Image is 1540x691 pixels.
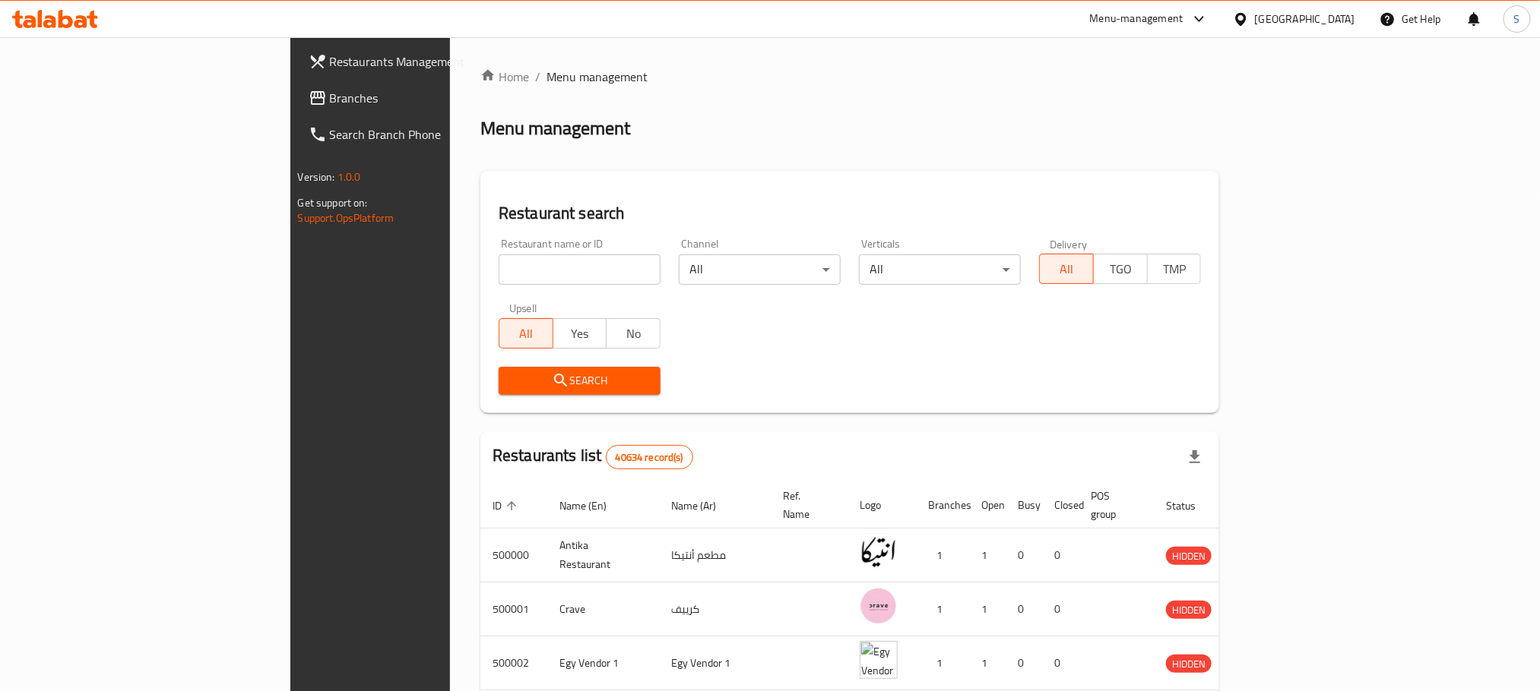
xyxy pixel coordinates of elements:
[480,68,1219,86] nav: breadcrumb
[1154,258,1196,280] span: TMP
[1039,254,1094,284] button: All
[1006,636,1042,690] td: 0
[1166,655,1212,673] span: HIDDEN
[1166,601,1212,619] span: HIDDEN
[859,254,1021,285] div: All
[1166,601,1212,619] div: HIDDEN
[499,202,1201,225] h2: Restaurant search
[1166,547,1212,565] div: HIDDEN
[1177,439,1213,475] div: Export file
[547,582,659,636] td: Crave
[296,80,547,116] a: Branches
[969,529,1006,582] td: 1
[783,487,829,523] span: Ref. Name
[1091,487,1136,523] span: POS group
[559,323,601,345] span: Yes
[916,529,969,582] td: 1
[1006,582,1042,636] td: 0
[1042,482,1079,529] th: Closed
[916,636,969,690] td: 1
[499,318,553,349] button: All
[860,533,898,571] img: Antika Restaurant
[1166,547,1212,565] span: HIDDEN
[613,323,654,345] span: No
[1100,258,1142,280] span: TGO
[1042,582,1079,636] td: 0
[969,582,1006,636] td: 1
[559,497,626,515] span: Name (En)
[298,193,368,213] span: Get support on:
[1046,258,1088,280] span: All
[671,497,736,515] span: Name (Ar)
[330,52,535,71] span: Restaurants Management
[547,636,659,690] td: Egy Vendor 1
[1090,10,1184,28] div: Menu-management
[330,89,535,107] span: Branches
[493,497,521,515] span: ID
[659,529,771,582] td: مطعم أنتيكا
[1255,11,1355,27] div: [GEOGRAPHIC_DATA]
[848,482,916,529] th: Logo
[1147,254,1202,284] button: TMP
[1166,497,1215,515] span: Status
[679,254,841,285] div: All
[298,208,395,228] a: Support.OpsPlatform
[499,254,661,285] input: Search for restaurant name or ID..
[296,43,547,80] a: Restaurants Management
[296,116,547,153] a: Search Branch Phone
[493,444,693,469] h2: Restaurants list
[606,445,693,469] div: Total records count
[860,587,898,625] img: Crave
[480,116,630,140] h2: Menu management
[330,125,535,144] span: Search Branch Phone
[969,636,1006,690] td: 1
[1514,11,1520,27] span: S
[969,482,1006,529] th: Open
[606,318,661,349] button: No
[499,367,661,395] button: Search
[860,641,898,679] img: Egy Vendor 1
[553,318,607,349] button: Yes
[547,529,659,582] td: Antika Restaurant
[1093,254,1148,284] button: TGO
[298,167,335,187] span: Version:
[547,68,648,86] span: Menu management
[1006,529,1042,582] td: 0
[1050,238,1088,249] label: Delivery
[511,371,648,390] span: Search
[509,303,537,314] label: Upsell
[337,167,361,187] span: 1.0.0
[1006,482,1042,529] th: Busy
[1042,636,1079,690] td: 0
[916,582,969,636] td: 1
[1166,655,1212,673] div: HIDDEN
[659,636,771,690] td: Egy Vendor 1
[1042,529,1079,582] td: 0
[916,482,969,529] th: Branches
[505,323,547,345] span: All
[659,582,771,636] td: كرييف
[607,450,692,465] span: 40634 record(s)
